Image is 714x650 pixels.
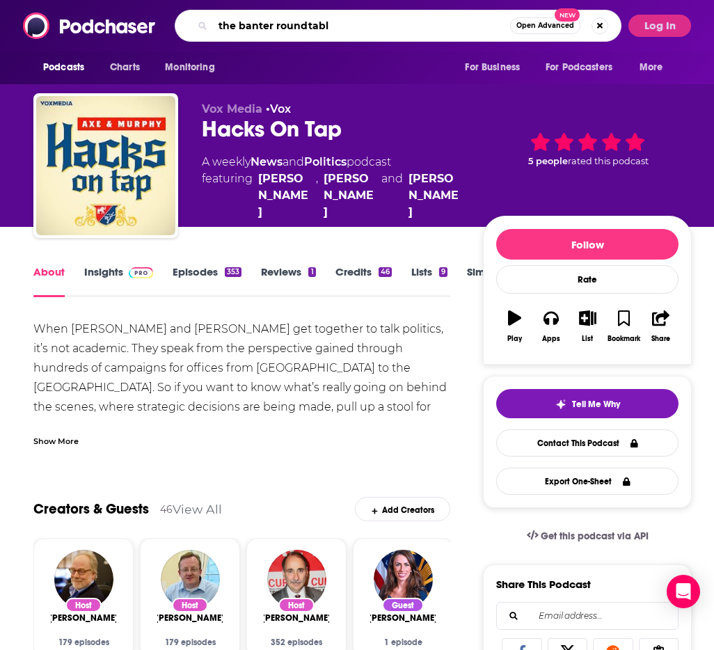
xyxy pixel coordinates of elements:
span: For Podcasters [546,58,612,77]
span: Tell Me Why [572,399,620,410]
a: Politics [304,155,347,168]
h3: Share This Podcast [496,578,591,591]
a: Contact This Podcast [496,429,679,457]
input: Search podcasts, credits, & more... [213,15,510,37]
div: A weekly podcast [202,154,461,221]
button: List [569,301,605,351]
div: Host [278,598,315,612]
span: For Business [465,58,520,77]
a: About [33,265,65,297]
span: [PERSON_NAME] [262,612,331,624]
span: Charts [110,58,140,77]
img: Robert Gibbs [161,550,220,609]
button: tell me why sparkleTell Me Why [496,389,679,418]
span: New [555,8,580,22]
div: Play [507,335,522,343]
button: open menu [33,54,102,81]
button: Follow [496,229,679,260]
span: [PERSON_NAME] [155,612,225,624]
img: Podchaser Pro [129,267,153,278]
div: Share [651,335,670,343]
div: 5 peoplerated this podcast [483,102,692,196]
a: Lists9 [411,265,447,297]
a: Charts [101,54,148,81]
button: open menu [455,54,537,81]
button: open menu [630,54,681,81]
button: open menu [155,54,232,81]
div: Open Intercom Messenger [667,575,700,608]
div: Host [65,598,102,612]
a: Get this podcast via API [516,519,660,553]
a: Alyssa Farah Griffin [368,612,438,624]
button: Bookmark [606,301,642,351]
span: Vox Media [202,102,262,116]
span: 5 people [528,156,568,166]
span: rated this podcast [568,156,649,166]
div: Search podcasts, credits, & more... [175,10,621,42]
span: • [266,102,291,116]
img: Podchaser - Follow, Share and Rate Podcasts [23,13,157,39]
div: 352 episodes [264,637,329,647]
a: Reviews1 [261,265,315,297]
a: Credits46 [335,265,392,297]
span: More [640,58,663,77]
div: When [PERSON_NAME] and [PERSON_NAME] get together to talk politics, it’s not academic. They speak... [33,319,450,495]
span: Podcasts [43,58,84,77]
span: Open Advanced [516,22,574,29]
a: Mike Murphy [49,612,118,624]
div: 179 episodes [51,637,116,647]
div: 179 episodes [157,637,223,647]
button: Apps [533,301,569,351]
img: Alyssa Farah Griffin [374,550,433,609]
span: [PERSON_NAME] [368,612,438,624]
div: 9 [439,267,447,277]
div: Rate [496,265,679,294]
button: Open AdvancedNew [510,17,580,34]
a: Robert Gibbs [324,171,376,221]
button: Log In [628,15,691,37]
div: Apps [542,335,560,343]
input: Email address... [508,603,667,629]
div: 46 [160,503,173,516]
a: News [251,155,283,168]
a: David Axelrod [258,171,310,221]
button: Share [642,301,679,351]
span: , [316,171,318,221]
img: David Axelrod [267,550,326,609]
a: Similar [467,265,501,297]
button: Export One-Sheet [496,468,679,495]
img: tell me why sparkle [555,399,566,410]
a: David Axelrod [262,612,331,624]
div: Guest [382,598,424,612]
div: Search followers [496,602,679,630]
a: View All [173,502,222,516]
img: Mike Murphy [54,550,113,609]
a: Mike Murphy [408,171,461,221]
a: Robert Gibbs [155,612,225,624]
span: Monitoring [165,58,214,77]
img: Hacks On Tap [36,96,175,235]
button: Play [496,301,532,351]
span: and [283,155,304,168]
span: Get this podcast via API [541,530,649,542]
div: List [582,335,593,343]
a: Creators & Guests [33,500,149,518]
div: 353 [225,267,241,277]
span: [PERSON_NAME] [49,612,118,624]
div: Host [172,598,208,612]
span: featuring [202,171,461,221]
div: Bookmark [608,335,640,343]
span: and [381,171,403,221]
div: 1 [308,267,315,277]
button: open menu [537,54,633,81]
div: 46 [379,267,392,277]
a: Episodes353 [173,265,241,297]
div: 1 episode [370,637,436,647]
div: Add Creators [355,497,450,521]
